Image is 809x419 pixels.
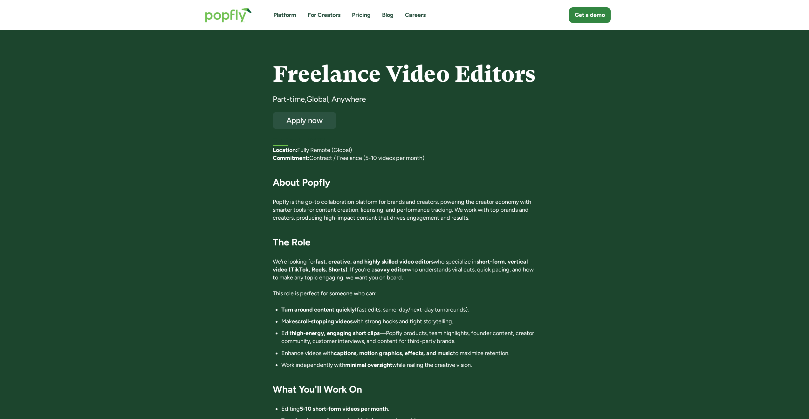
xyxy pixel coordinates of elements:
[273,198,536,222] p: Popfly is the go-to collaboration platform for brands and creators, powering the creator economy ...
[374,266,407,273] strong: savvy editor
[308,11,340,19] a: For Creators
[273,155,309,161] strong: Commitment:
[305,94,306,104] div: ,
[273,258,536,282] p: We’re looking for who specialize in . If you’re a who understands viral cuts, quick pacing, and h...
[199,1,258,29] a: home
[273,258,528,273] strong: short-form, vertical video (TikTok, Reels, Shorts)
[281,405,536,413] li: Editing .
[281,306,355,313] strong: Turn around content quickly
[273,137,302,145] h5: First listed:
[295,318,353,325] strong: scroll-stopping videos
[273,11,296,19] a: Platform
[281,349,536,357] li: Enhance videos with to maximize retention.
[273,62,536,86] h4: Freelance Video Editors
[281,361,536,369] li: Work independently with while nailing the creative vision.
[273,176,330,188] strong: About Popfly
[345,361,392,368] strong: minimal oversight
[281,329,536,345] li: Edit —Popfly products, team highlights, founder content, creator community, customer interviews, ...
[569,7,611,23] a: Get a demo
[405,11,426,19] a: Careers
[281,318,536,326] li: Make with strong hooks and tight storytelling.
[281,306,536,314] li: (fast edits, same-day/next-day turnarounds).
[273,147,297,154] strong: Location:
[334,350,453,357] strong: captions, motion graphics, effects, and music
[273,290,536,298] p: This role is perfect for someone who can:
[382,11,394,19] a: Blog
[292,330,380,337] strong: high-energy, engaging short clips
[307,137,536,145] div: [DATE]
[273,236,311,248] strong: The Role
[273,383,362,395] strong: What You'll Work On
[273,94,305,104] div: Part-time
[273,146,536,162] p: ‍ Fully Remote (Global) Contract / Freelance (5-10 videos per month)
[273,112,336,129] a: Apply now
[315,258,434,265] strong: fast, creative, and highly skilled video editors
[300,405,388,412] strong: 5-10 short-form videos per month
[352,11,371,19] a: Pricing
[575,11,605,19] div: Get a demo
[306,94,366,104] div: Global, Anywhere
[278,116,331,124] div: Apply now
